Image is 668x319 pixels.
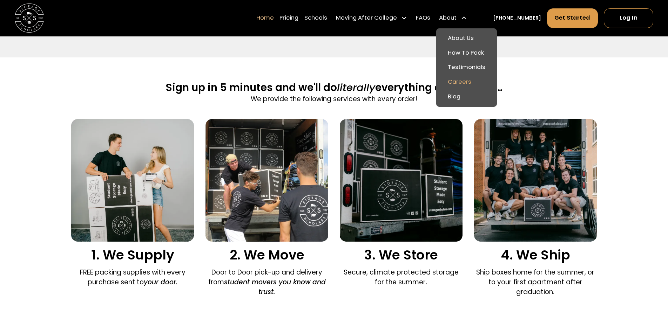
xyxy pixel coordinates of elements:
p: We provide the following services with every order! [166,94,502,104]
div: About [436,8,470,28]
a: Blog [439,90,494,104]
div: Moving After College [333,8,410,28]
a: FAQs [416,8,430,28]
p: Secure, climate protected storage for the summer [340,268,463,287]
p: Door to Door pick-up and delivery from [205,268,328,297]
a: About Us [439,31,494,46]
a: How To Pack [439,46,494,61]
h3: 2. We Move [205,247,328,263]
img: We store your boxes. [340,119,463,242]
div: About [439,14,457,23]
h2: Sign up in 5 minutes and we'll do everything else for you... [166,81,502,94]
nav: About [436,28,497,107]
h3: 4. We Ship [474,247,597,263]
img: Door to door pick and delivery. [205,119,328,242]
h3: 1. We Supply [71,247,194,263]
a: Testimonials [439,61,494,75]
a: Log In [604,8,653,28]
a: Schools [304,8,327,28]
img: We supply packing materials. [71,119,194,242]
em: . [426,277,427,287]
div: Moving After College [336,14,397,23]
a: Home [256,8,274,28]
em: your door. [144,277,178,287]
a: Careers [439,75,494,90]
a: [PHONE_NUMBER] [493,14,541,22]
a: Pricing [279,8,298,28]
img: Storage Scholars main logo [15,4,44,33]
span: literally [337,80,375,95]
p: Ship boxes home for the summer, or to your first apartment after graduation. [474,268,597,297]
h3: 3. We Store [340,247,463,263]
em: student movers you know and trust. [224,277,326,297]
p: FREE packing supplies with every purchase sent to [71,268,194,287]
a: Get Started [547,8,598,28]
img: We ship your belongings. [474,119,597,242]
